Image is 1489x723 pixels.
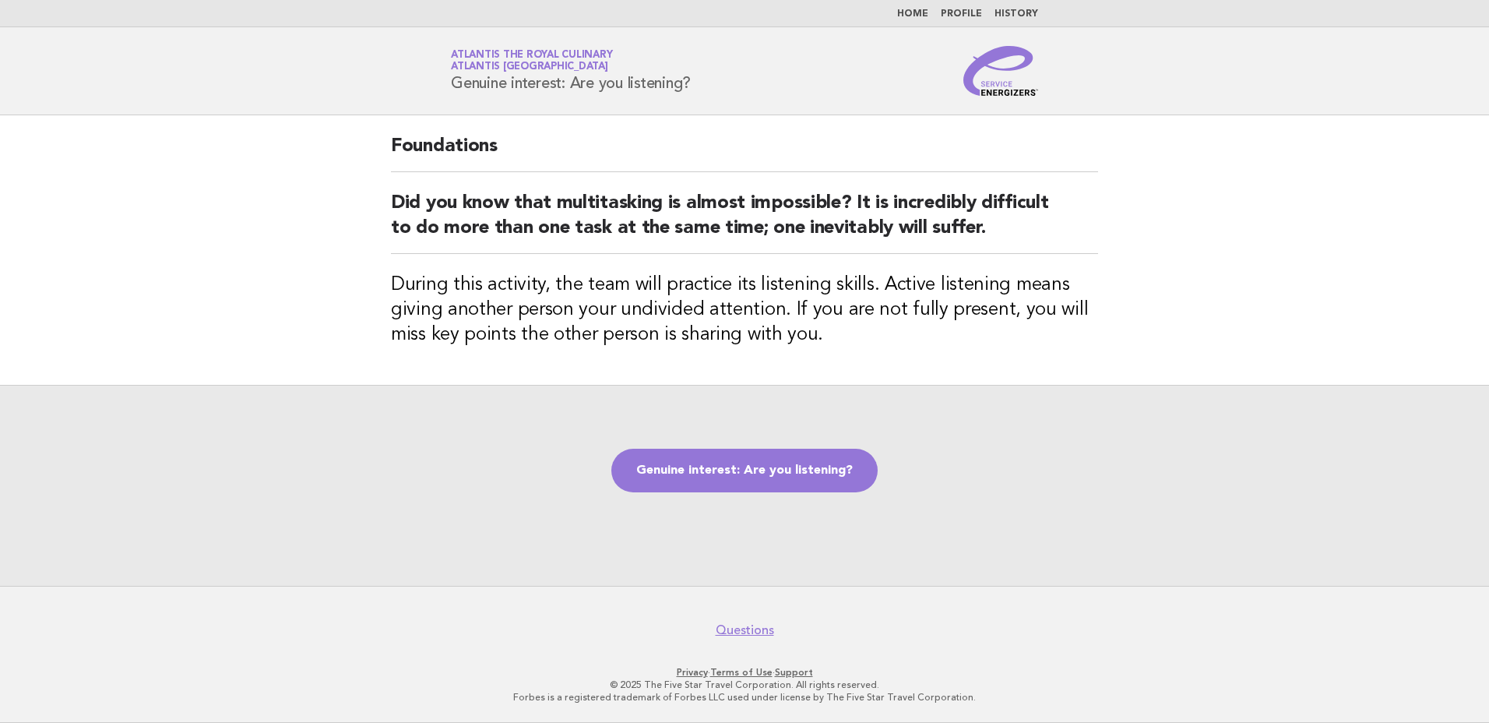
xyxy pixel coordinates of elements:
[268,666,1221,679] p: · ·
[775,667,813,678] a: Support
[391,273,1098,347] h3: During this activity, the team will practice its listening skills. Active listening means giving ...
[941,9,982,19] a: Profile
[994,9,1038,19] a: History
[897,9,928,19] a: Home
[391,134,1098,172] h2: Foundations
[963,46,1038,96] img: Service Energizers
[611,449,878,492] a: Genuine interest: Are you listening?
[391,191,1098,254] h2: Did you know that multitasking is almost impossible? It is incredibly difficult to do more than o...
[716,622,774,638] a: Questions
[268,679,1221,691] p: © 2025 The Five Star Travel Corporation. All rights reserved.
[451,50,612,72] a: Atlantis the Royal CulinaryAtlantis [GEOGRAPHIC_DATA]
[451,51,691,91] h1: Genuine interest: Are you listening?
[710,667,773,678] a: Terms of Use
[268,691,1221,704] p: Forbes is a registered trademark of Forbes LLC used under license by The Five Star Travel Corpora...
[677,667,708,678] a: Privacy
[451,62,608,72] span: Atlantis [GEOGRAPHIC_DATA]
